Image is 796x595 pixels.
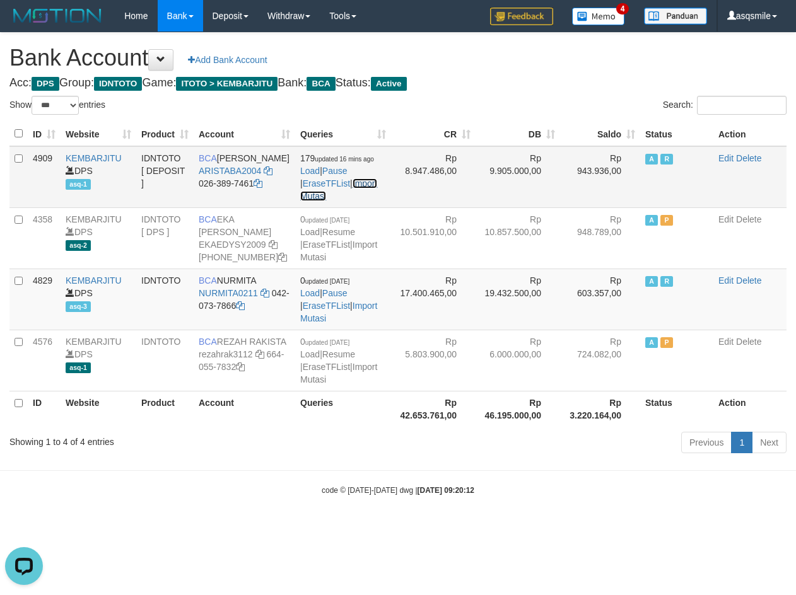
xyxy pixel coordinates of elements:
[194,391,295,427] th: Account
[236,362,245,372] a: Copy 6640557832 to clipboard
[560,391,640,427] th: Rp 3.220.164,00
[61,146,136,208] td: DPS
[61,207,136,269] td: DPS
[300,337,349,347] span: 0
[697,96,787,115] input: Search:
[476,391,560,427] th: Rp 46.195.000,00
[560,207,640,269] td: Rp 948.789,00
[61,269,136,330] td: DPS
[28,391,61,427] th: ID
[194,207,295,269] td: EKA [PERSON_NAME] [PHONE_NUMBER]
[32,77,59,91] span: DPS
[194,122,295,146] th: Account: activate to sort column ascending
[136,122,194,146] th: Product: activate to sort column ascending
[300,153,374,163] span: 179
[752,432,787,453] a: Next
[66,179,91,190] span: asq-1
[5,5,43,43] button: Open LiveChat chat widget
[300,178,377,201] a: Import Mutasi
[300,240,377,262] a: Import Mutasi
[391,146,476,208] td: Rp 8.947.486,00
[644,8,707,25] img: panduan.png
[66,214,122,224] a: KEMBARJITU
[264,166,272,176] a: Copy ARISTABA2004 to clipboard
[61,330,136,391] td: DPS
[640,122,713,146] th: Status
[718,275,734,286] a: Edit
[300,214,349,224] span: 0
[736,214,761,224] a: Delete
[640,391,713,427] th: Status
[663,96,787,115] label: Search:
[490,8,553,25] img: Feedback.jpg
[660,215,673,226] span: Paused
[66,337,122,347] a: KEMBARJITU
[295,122,391,146] th: Queries: activate to sort column ascending
[681,432,732,453] a: Previous
[476,330,560,391] td: Rp 6.000.000,00
[645,215,658,226] span: Active
[9,77,787,90] h4: Acc: Group: Game: Bank: Status:
[718,214,734,224] a: Edit
[278,252,287,262] a: Copy 7865564490 to clipboard
[418,486,474,495] strong: [DATE] 09:20:12
[66,240,91,251] span: asq-2
[9,6,105,25] img: MOTION_logo.png
[736,275,761,286] a: Delete
[303,362,350,372] a: EraseTFList
[713,391,787,427] th: Action
[305,339,349,346] span: updated [DATE]
[300,337,377,384] span: | | |
[199,275,217,286] span: BCA
[136,207,194,269] td: IDNTOTO [ DPS ]
[300,275,349,286] span: 0
[194,269,295,330] td: NURMITA 042-073-7866
[660,154,673,165] span: Running
[199,153,217,163] span: BCA
[371,77,407,91] span: Active
[645,337,658,348] span: Active
[322,486,474,495] small: code © [DATE]-[DATE] dwg |
[476,207,560,269] td: Rp 10.857.500,00
[136,269,194,330] td: IDNTOTO
[560,330,640,391] td: Rp 724.082,00
[391,330,476,391] td: Rp 5.803.900,00
[199,240,266,250] a: EKAEDYSY2009
[391,207,476,269] td: Rp 10.501.910,00
[269,240,278,250] a: Copy EKAEDYSY2009 to clipboard
[66,153,122,163] a: KEMBARJITU
[616,3,629,14] span: 4
[391,391,476,427] th: Rp 42.653.761,00
[713,122,787,146] th: Action
[560,122,640,146] th: Saldo: activate to sort column ascending
[136,330,194,391] td: IDNTOTO
[136,391,194,427] th: Product
[94,77,142,91] span: IDNTOTO
[322,288,348,298] a: Pause
[736,337,761,347] a: Delete
[32,96,79,115] select: Showentries
[300,301,377,323] a: Import Mutasi
[560,146,640,208] td: Rp 943.936,00
[61,391,136,427] th: Website
[300,275,377,323] span: | | |
[305,278,349,285] span: updated [DATE]
[303,301,350,311] a: EraseTFList
[199,214,217,224] span: BCA
[9,96,105,115] label: Show entries
[300,153,377,201] span: | | |
[315,156,373,163] span: updated 16 mins ago
[199,288,258,298] a: NURMITA0211
[255,349,264,359] a: Copy rezahrak3112 to clipboard
[260,288,269,298] a: Copy NURMITA0211 to clipboard
[391,269,476,330] td: Rp 17.400.465,00
[61,122,136,146] th: Website: activate to sort column ascending
[300,349,320,359] a: Load
[28,122,61,146] th: ID: activate to sort column ascending
[300,362,377,384] a: Import Mutasi
[303,178,350,188] a: EraseTFList
[731,432,752,453] a: 1
[300,166,320,176] a: Load
[300,227,320,237] a: Load
[322,227,355,237] a: Resume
